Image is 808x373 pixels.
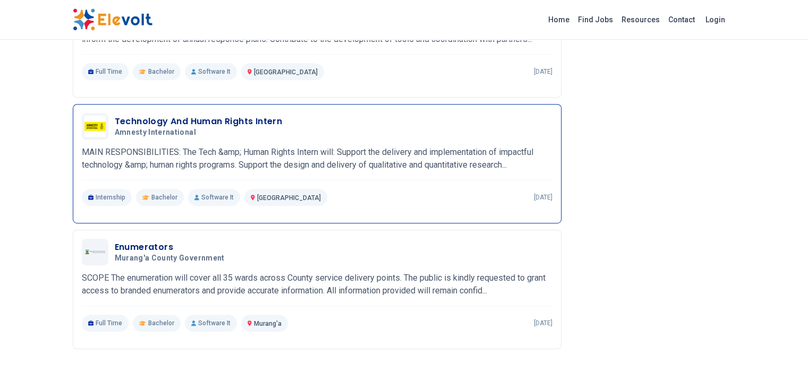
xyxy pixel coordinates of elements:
p: MAIN RESPONSIBILITIES: The Tech &amp; Human Rights Intern will: Support the delivery and implemen... [82,146,552,171]
h3: Technology And Human Rights Intern [115,115,283,128]
span: Bachelor [148,67,174,76]
img: Murang'a County Government [84,249,106,255]
a: Contact [664,11,699,28]
span: Amnesty International [115,128,196,137]
a: Amnesty InternationalTechnology And Human Rights InternAmnesty InternationalMAIN RESPONSIBILITIES... [82,113,552,206]
img: Elevolt [73,8,152,31]
span: Murang'a County Government [115,254,225,263]
h3: Enumerators [115,241,229,254]
p: Software It [185,63,237,80]
p: Internship [82,189,132,206]
p: [DATE] [534,319,552,327]
p: Full Time [82,63,129,80]
p: Software It [188,189,240,206]
a: Login [699,9,732,30]
p: Software It [185,315,237,332]
p: Full Time [82,315,129,332]
span: Bachelor [151,193,177,202]
a: Resources [617,11,664,28]
span: [GEOGRAPHIC_DATA] [257,194,321,202]
p: SCOPE The enumeration will cover all 35 wards across County service delivery points. The public i... [82,272,552,297]
p: [DATE] [534,193,552,202]
span: [GEOGRAPHIC_DATA] [254,68,318,76]
span: Murang'a [254,320,282,327]
iframe: Chat Widget [755,322,808,373]
span: Bachelor [148,319,174,327]
img: Amnesty International [84,116,106,137]
p: [DATE] [534,67,552,76]
a: Find Jobs [574,11,617,28]
a: Home [544,11,574,28]
a: Murang'a County GovernmentEnumeratorsMurang'a County GovernmentSCOPE The enumeration will cover a... [82,239,552,332]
